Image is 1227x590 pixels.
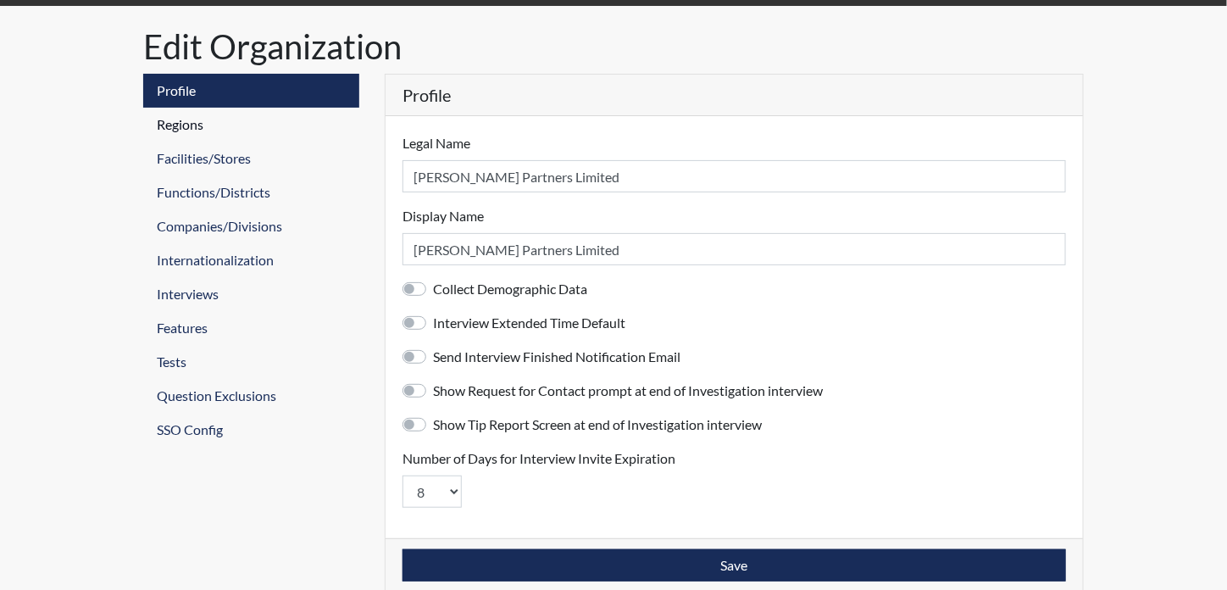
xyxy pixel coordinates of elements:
a: Companies/Divisions [143,209,359,243]
label: Interview Extended Time Default [433,313,625,333]
h5: Profile [386,75,1083,116]
input: Display Name [403,233,1066,265]
a: Tests [143,345,359,379]
label: Legal Name [403,133,470,153]
button: Save [403,549,1066,582]
label: Display Name [403,206,484,226]
input: Legal Name [403,160,1066,192]
label: Send Interview Finished Notification Email [433,347,680,367]
a: Profile [143,74,359,108]
a: Internationalization [143,243,359,277]
a: Question Exclusions [143,379,359,413]
label: Show Request for Contact prompt at end of Investigation interview [433,381,823,401]
a: Features [143,311,359,345]
a: Functions/Districts [143,175,359,209]
a: Interviews [143,277,359,311]
label: Collect Demographic Data [433,279,587,299]
a: SSO Config [143,413,359,447]
a: Regions [143,108,359,142]
a: Facilities/Stores [143,142,359,175]
label: Number of Days for Interview Invite Expiration [403,448,675,469]
h1: Edit Organization [143,26,1084,67]
label: Show Tip Report Screen at end of Investigation interview [433,415,762,435]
